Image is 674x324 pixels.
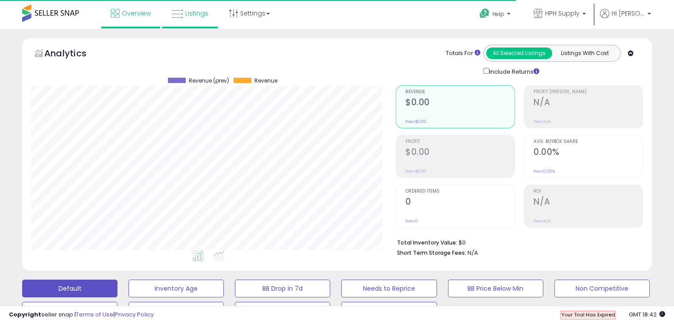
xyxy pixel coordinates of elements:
[254,78,277,84] span: Revenue
[22,280,117,297] button: Default
[629,310,665,319] span: 2025-08-14 18:42 GMT
[122,9,151,18] span: Overview
[405,218,418,224] small: Prev: 0
[534,197,643,209] h2: N/A
[492,10,504,18] span: Help
[341,280,436,297] button: Needs to Reprice
[189,78,229,84] span: Revenue (prev)
[235,280,330,297] button: BB Drop in 7d
[448,280,543,297] button: BB Price Below Min
[552,47,618,59] button: Listings With Cost
[479,8,490,19] i: Get Help
[446,49,480,58] div: Totals For
[534,169,555,174] small: Prev: 0.00%
[405,97,514,109] h2: $0.00
[129,302,224,320] button: Selling @ Max
[9,311,154,319] div: seller snap | |
[185,9,208,18] span: Listings
[477,66,550,76] div: Include Returns
[76,310,113,319] a: Terms of Use
[22,302,117,320] button: Top Sellers
[405,90,514,95] span: Revenue
[405,119,426,124] small: Prev: $0.00
[534,119,551,124] small: Prev: N/A
[405,139,514,144] span: Profit
[534,189,643,194] span: ROI
[397,249,466,257] b: Short Term Storage Fees:
[534,97,643,109] h2: N/A
[486,47,552,59] button: All Selected Listings
[534,139,643,144] span: Avg. Buybox Share
[405,147,514,159] h2: $0.00
[612,9,645,18] span: Hi [PERSON_NAME]
[235,302,330,320] button: Items Being Repriced
[341,302,436,320] button: 30 Day Decrease
[9,310,41,319] strong: Copyright
[534,218,551,224] small: Prev: N/A
[397,239,457,246] b: Total Inventory Value:
[397,237,636,247] li: $0
[545,9,580,18] span: HPH Supply
[44,47,104,62] h5: Analytics
[405,197,514,209] h2: 0
[405,169,426,174] small: Prev: $0.00
[405,189,514,194] span: Ordered Items
[561,311,615,318] span: Your Trial Has Expired
[129,280,224,297] button: Inventory Age
[472,1,519,29] a: Help
[534,147,643,159] h2: 0.00%
[534,90,643,95] span: Profit [PERSON_NAME]
[554,280,650,297] button: Non Competitive
[600,9,651,29] a: Hi [PERSON_NAME]
[468,249,478,257] span: N/A
[115,310,154,319] a: Privacy Policy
